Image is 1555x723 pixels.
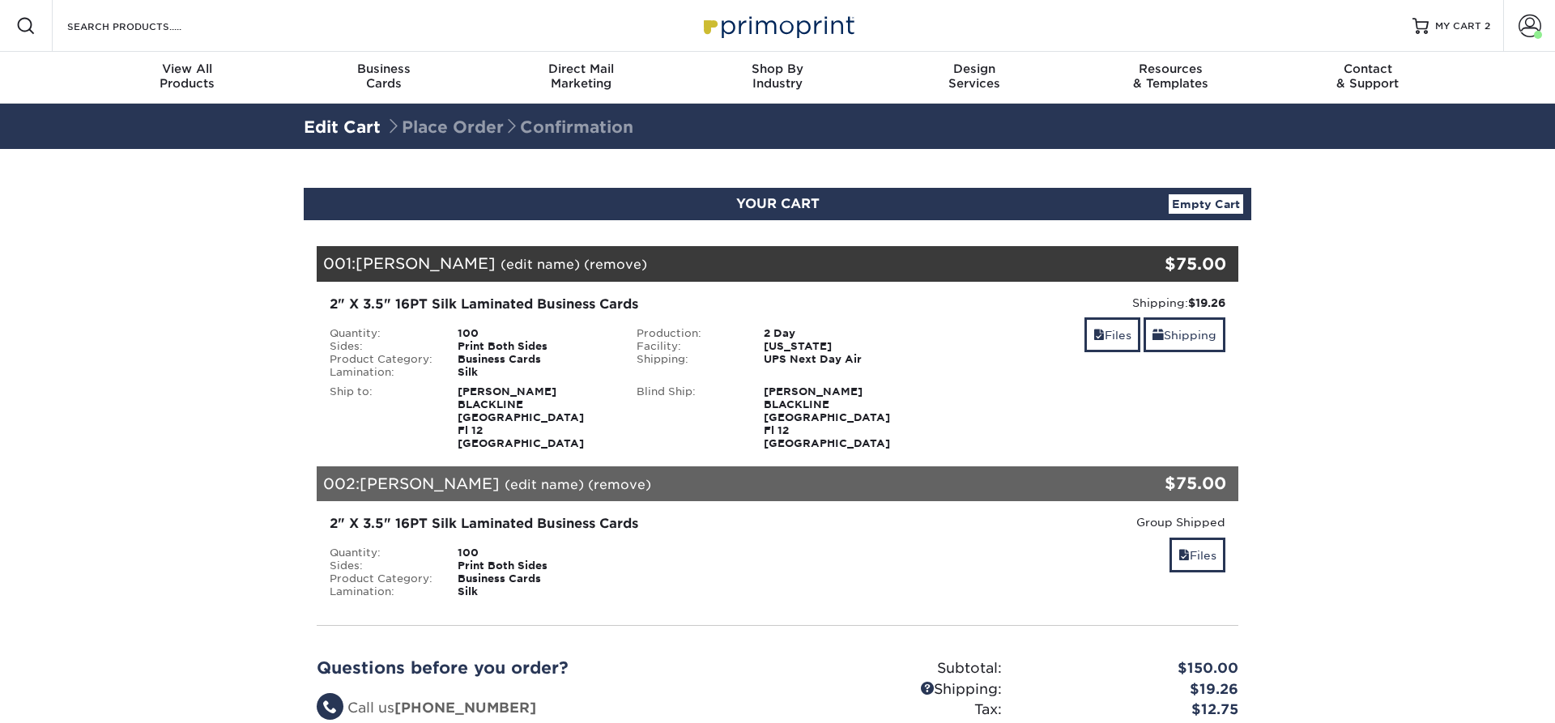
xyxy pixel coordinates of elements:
span: [PERSON_NAME] [356,254,496,272]
div: Print Both Sides [445,559,624,572]
div: $75.00 [1084,252,1226,276]
a: Direct MailMarketing [483,52,680,104]
a: Edit Cart [304,117,381,137]
div: 2 Day [752,327,931,340]
div: 100 [445,547,624,559]
div: Subtotal: [777,658,1014,679]
strong: [PERSON_NAME] BLACKLINE [GEOGRAPHIC_DATA] Fl 12 [GEOGRAPHIC_DATA] [458,385,584,449]
div: Product Category: [317,353,445,366]
div: Product Category: [317,572,445,585]
div: 2" X 3.5" 16PT Silk Laminated Business Cards [330,295,918,314]
div: & Templates [1072,62,1269,91]
div: Shipping: [777,679,1014,700]
div: 001: [317,246,1084,282]
div: Business Cards [445,353,624,366]
div: Lamination: [317,366,445,379]
div: UPS Next Day Air [752,353,931,366]
span: Place Order Confirmation [386,117,633,137]
strong: $19.26 [1188,296,1225,309]
a: Contact& Support [1269,52,1466,104]
div: Services [875,62,1072,91]
div: Group Shipped [943,514,1225,530]
div: Sides: [317,559,445,572]
a: DesignServices [875,52,1072,104]
div: Shipping: [624,353,752,366]
img: Primoprint [697,8,858,43]
a: (edit name) [501,257,580,272]
div: Quantity: [317,547,445,559]
div: & Support [1269,62,1466,91]
div: Quantity: [317,327,445,340]
input: SEARCH PRODUCTS..... [66,16,224,36]
strong: [PHONE_NUMBER] [394,700,536,716]
h2: Questions before you order? [317,658,765,678]
div: Cards [286,62,483,91]
div: [US_STATE] [752,340,931,353]
a: Files [1084,317,1140,352]
a: (edit name) [505,477,584,492]
span: Shop By [680,62,876,76]
div: Marketing [483,62,680,91]
div: $12.75 [1014,700,1250,721]
div: $150.00 [1014,658,1250,679]
span: files [1093,329,1105,342]
div: Print Both Sides [445,340,624,353]
div: 100 [445,327,624,340]
div: Tax: [777,700,1014,721]
a: BusinessCards [286,52,483,104]
div: Industry [680,62,876,91]
div: $75.00 [1084,471,1226,495]
div: Products [89,62,286,91]
span: shipping [1152,329,1164,342]
a: (remove) [588,477,651,492]
strong: [PERSON_NAME] BLACKLINE [GEOGRAPHIC_DATA] Fl 12 [GEOGRAPHIC_DATA] [764,385,890,449]
div: Silk [445,585,624,598]
div: 002: [317,466,1084,502]
span: [PERSON_NAME] [360,474,500,492]
div: Facility: [624,340,752,353]
div: Sides: [317,340,445,353]
a: Empty Cart [1169,194,1243,214]
span: Resources [1072,62,1269,76]
div: Shipping: [943,295,1225,311]
span: Contact [1269,62,1466,76]
span: Business [286,62,483,76]
a: Files [1169,538,1225,572]
div: 2" X 3.5" 16PT Silk Laminated Business Cards [330,514,918,534]
li: Call us [317,698,765,719]
a: Shipping [1144,317,1225,352]
span: 2 [1485,20,1490,32]
div: Blind Ship: [624,385,752,450]
div: Lamination: [317,585,445,598]
div: $19.26 [1014,679,1250,700]
a: Resources& Templates [1072,52,1269,104]
span: Design [875,62,1072,76]
span: YOUR CART [736,196,820,211]
a: View AllProducts [89,52,286,104]
div: Production: [624,327,752,340]
div: Ship to: [317,385,445,450]
span: files [1178,549,1190,562]
span: MY CART [1435,19,1481,33]
span: View All [89,62,286,76]
a: (remove) [584,257,647,272]
div: Silk [445,366,624,379]
span: Direct Mail [483,62,680,76]
div: Business Cards [445,572,624,585]
a: Shop ByIndustry [680,52,876,104]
